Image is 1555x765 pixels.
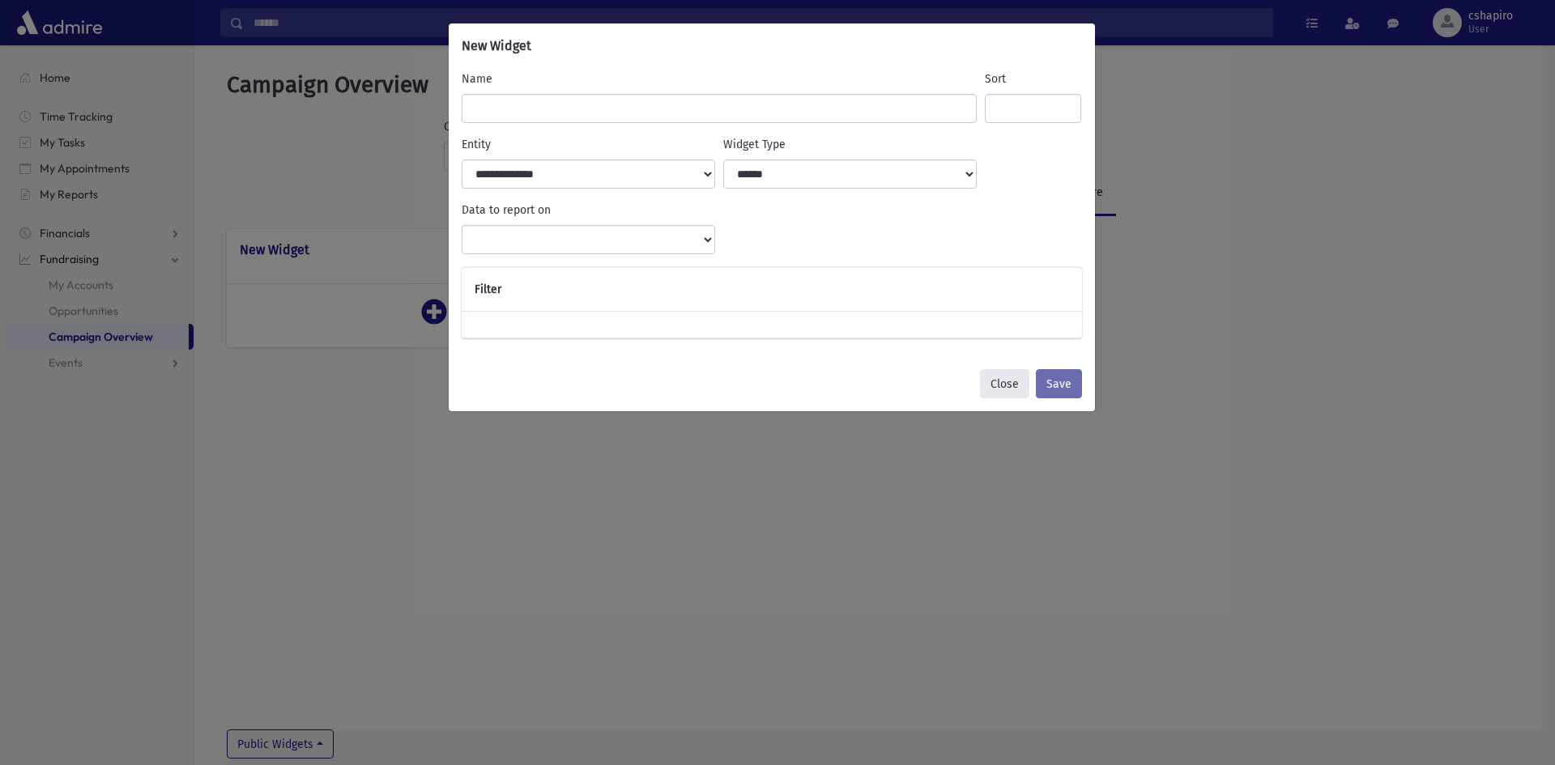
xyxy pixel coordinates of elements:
div: Filter [462,268,1082,312]
button: Save [1036,369,1082,398]
button: Close [980,369,1029,398]
label: Sort [985,70,1006,87]
label: Data to report on [462,202,551,219]
h6: New Widget [462,36,531,56]
label: Entity [462,136,491,153]
label: Name [462,70,492,87]
label: Widget Type [723,136,786,153]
